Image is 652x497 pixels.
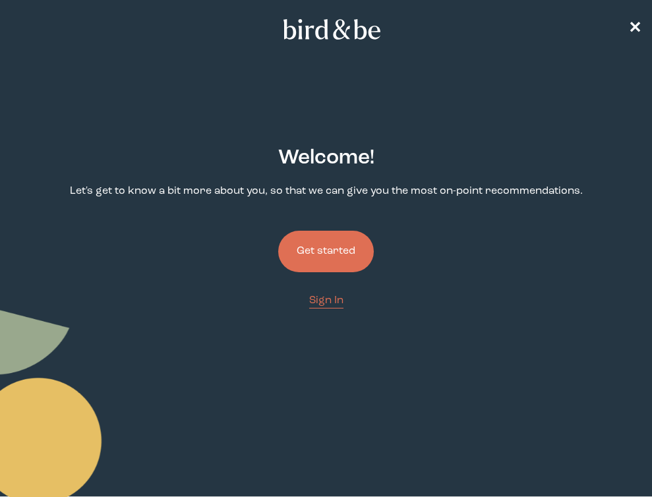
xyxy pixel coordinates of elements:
[593,442,639,484] iframe: Gorgias live chat messenger
[309,293,343,308] a: Sign In
[628,18,641,41] a: ✕
[309,295,343,306] span: Sign In
[628,21,641,37] span: ✕
[278,231,374,272] button: Get started
[278,210,374,293] a: Get started
[70,184,583,199] p: Let's get to know a bit more about you, so that we can give you the most on-point recommendations.
[278,143,374,173] h2: Welcome !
